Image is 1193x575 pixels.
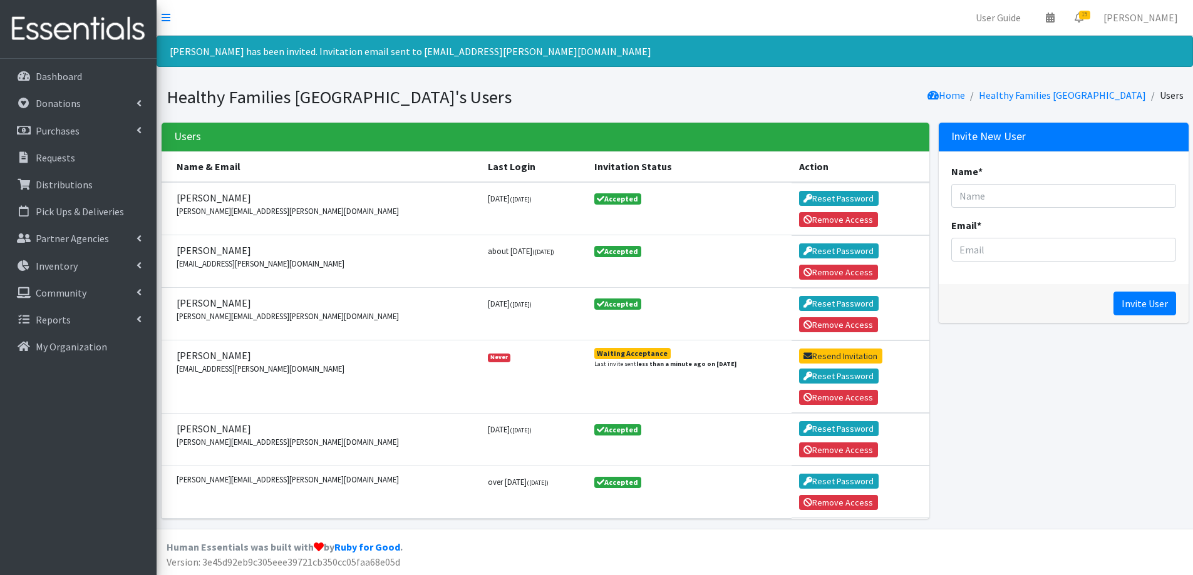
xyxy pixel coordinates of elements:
[1065,5,1093,30] a: 15
[36,178,93,191] p: Distributions
[488,193,532,203] small: [DATE]
[799,191,879,206] button: Reset Password
[587,151,792,182] th: Invitation Status
[977,219,981,232] abbr: required
[488,424,532,434] small: [DATE]
[951,164,983,179] label: Name
[799,349,882,364] button: Resend Invitation
[5,253,152,278] a: Inventory
[1146,86,1184,104] li: Users
[799,243,879,258] button: Reset Password
[36,70,82,83] p: Dashboard
[951,184,1176,208] input: Name
[510,300,532,308] small: ([DATE])
[5,334,152,359] a: My Organization
[594,424,642,435] span: Accepted
[36,125,80,137] p: Purchases
[36,287,86,299] p: Community
[167,86,671,108] h1: Healthy Families [GEOGRAPHIC_DATA]'s Users
[177,205,473,217] small: [PERSON_NAME][EMAIL_ADDRESS][PERSON_NAME][DOMAIN_NAME]
[594,193,642,205] span: Accepted
[334,541,400,553] a: Ruby for Good
[636,360,736,368] strong: less than a minute ago on [DATE]
[966,5,1031,30] a: User Guide
[488,477,549,487] small: over [DATE]
[927,89,965,101] a: Home
[177,436,473,448] small: [PERSON_NAME][EMAIL_ADDRESS][PERSON_NAME][DOMAIN_NAME]
[799,442,878,457] button: Remove Access
[510,195,532,203] small: ([DATE])
[5,307,152,332] a: Reports
[167,556,400,568] span: Version: 3e45d92eb9c305eee39721cb350cc05faa68e05d
[167,541,403,553] strong: Human Essentials was built with by .
[5,199,152,224] a: Pick Ups & Deliveries
[799,390,878,405] button: Remove Access
[799,265,878,280] button: Remove Access
[5,145,152,170] a: Requests
[488,354,510,362] span: Never
[36,313,71,326] p: Reports
[792,151,929,182] th: Action
[177,295,473,310] span: [PERSON_NAME]
[1093,5,1188,30] a: [PERSON_NAME]
[5,172,152,197] a: Distributions
[594,359,736,369] small: Last invite sent
[1079,11,1090,19] span: 15
[480,151,586,182] th: Last Login
[799,369,879,384] button: Reset Password
[5,280,152,305] a: Community
[799,212,878,227] button: Remove Access
[951,218,981,233] label: Email
[5,118,152,143] a: Purchases
[5,8,152,50] img: HumanEssentials
[36,151,75,164] p: Requests
[799,317,878,332] button: Remove Access
[174,130,201,143] h3: Users
[177,348,473,363] span: [PERSON_NAME]
[597,350,668,357] div: Waiting Acceptance
[799,421,879,436] button: Reset Password
[5,64,152,89] a: Dashboard
[36,97,81,109] p: Donations
[799,296,879,311] button: Reset Password
[951,130,1026,143] h3: Invite New User
[978,165,983,178] abbr: required
[157,36,1193,67] div: [PERSON_NAME] has been invited. Invitation email sent to [EMAIL_ADDRESS][PERSON_NAME][DOMAIN_NAME]
[532,248,554,256] small: ([DATE])
[36,260,78,272] p: Inventory
[177,310,473,322] small: [PERSON_NAME][EMAIL_ADDRESS][PERSON_NAME][DOMAIN_NAME]
[177,243,473,258] span: [PERSON_NAME]
[36,205,124,218] p: Pick Ups & Deliveries
[488,298,532,308] small: [DATE]
[162,151,481,182] th: Name & Email
[951,238,1176,262] input: Email
[36,232,109,245] p: Partner Agencies
[510,426,532,434] small: ([DATE])
[1113,292,1176,315] input: Invite User
[177,258,473,270] small: [EMAIL_ADDRESS][PERSON_NAME][DOMAIN_NAME]
[5,226,152,251] a: Partner Agencies
[5,91,152,116] a: Donations
[177,421,473,436] span: [PERSON_NAME]
[177,474,473,486] small: [PERSON_NAME][EMAIL_ADDRESS][PERSON_NAME][DOMAIN_NAME]
[177,363,473,375] small: [EMAIL_ADDRESS][PERSON_NAME][DOMAIN_NAME]
[527,479,549,487] small: ([DATE])
[488,246,554,256] small: about [DATE]
[594,477,642,488] span: Accepted
[799,495,878,510] button: Remove Access
[594,298,642,310] span: Accepted
[177,190,473,205] span: [PERSON_NAME]
[799,474,879,489] button: Reset Password
[594,246,642,257] span: Accepted
[979,89,1146,101] a: Healthy Families [GEOGRAPHIC_DATA]
[36,340,107,353] p: My Organization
